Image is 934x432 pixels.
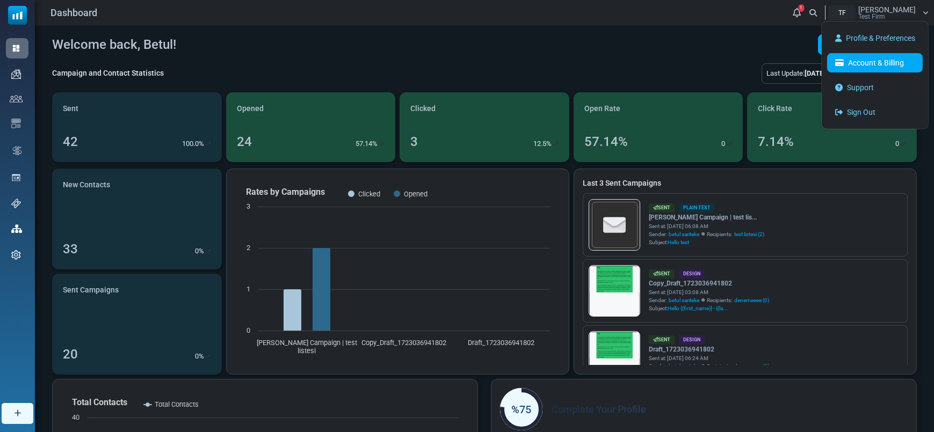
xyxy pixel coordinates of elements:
a: Create Email Campaign [818,34,917,55]
div: 20 [63,345,78,364]
span: New Contacts [63,179,110,191]
a: TF [PERSON_NAME] Test Firm [829,5,929,20]
span: Sent [63,103,78,114]
div: Sent [649,269,675,279]
span: Dashboard [50,5,97,20]
text: 1 [247,285,250,293]
img: email-templates-icon.svg [11,119,21,128]
a: Sign Out [827,102,923,122]
span: [PERSON_NAME] [858,6,916,13]
text: 3 [247,202,250,210]
img: workflow.svg [11,144,23,157]
h1: Test [56,5,314,22]
span: Open Rate [584,103,620,114]
p: Lorem ipsum dolor sit amet, consectetuer adipiscing elit. Aenean commodo ligula eget dolor. Aenea... [56,33,314,96]
text: [PERSON_NAME] Campaign | test listesi [256,339,357,355]
div: Sent at: [DATE] 03:08 AM [649,288,769,296]
img: support-icon.svg [11,199,21,208]
a: denemeeee (0) [734,362,769,370]
a: [PERSON_NAME] Campaign | test lis... [649,213,764,222]
img: contacts-icon.svg [10,95,23,102]
span: Sent Campaigns [63,284,119,296]
text: Opened [404,190,428,198]
p: 100.0% [182,138,204,149]
p: 0 [195,246,199,257]
span: Clicked [410,103,436,114]
div: Last 3 Sent Campaigns [583,178,908,189]
div: % [195,246,211,257]
div: Sent at: [DATE] 06:08 AM [649,222,764,230]
span: Test Firm [858,13,885,20]
p: vulputate eget, arcu. In enim [PERSON_NAME], rhoncus ut, imperdiet a, venenatis vitae, [PERSON_NA... [56,106,314,127]
div: Sent at: [DATE] 06:24 AM [649,354,769,362]
div: Design [679,269,705,279]
a: denemeeee (0) [734,296,769,304]
span: betul sariteke [669,362,699,370]
text: Total Contacts [155,400,199,408]
div: 24 [237,132,252,151]
span: Opened [237,103,264,114]
div: 3 [410,132,418,151]
div: 42 [63,132,78,151]
span: Click Rate [758,103,792,114]
a: test listesi (2) [734,230,764,238]
img: empty-draft-icon2.svg [589,200,639,250]
img: dashboard-icon-active.svg [11,43,21,53]
div: 33 [63,239,78,259]
div: Plain Text [679,203,715,213]
div: Sender: Recipients: [649,230,764,238]
text: 2 [247,244,250,252]
span: Hello {(first_name)} - {(la... [668,305,728,311]
text: Clicked [358,190,380,198]
a: Profile & Preferences [827,28,923,48]
p: Nullam dictum felis eu pede mollis pretium. Integer tincidunt. Cras dapibus. Vivamus elementum se... [56,138,314,191]
div: Subject: [649,238,764,246]
div: 7.14% [758,132,794,151]
div: 57.14% [584,132,628,151]
div: Sender: Recipients: [649,362,769,370]
text: Draft_1723036941802 [467,339,534,347]
p: 0 [895,138,899,149]
div: TF [829,5,856,20]
a: Account & Billing [827,53,923,72]
p: 0 [195,351,199,362]
div: Sender: Recipients: [649,296,769,304]
p: 57.14% [356,138,378,149]
ul: TF [PERSON_NAME] Test Firm [821,21,929,129]
text: Rates by Campaigns [246,187,325,197]
p: 0 [721,138,725,149]
div: % [195,351,211,362]
text: 40 [72,413,79,421]
span: betul sariteke [669,230,699,238]
span: 1 [798,4,804,12]
img: landing_pages.svg [11,173,21,182]
div: Campaign and Contact Statistics [52,68,164,79]
h4: Welcome back, Betul! [52,37,176,53]
img: settings-icon.svg [11,250,21,260]
a: 1 [790,5,804,20]
div: Complete Your Profile [500,388,908,431]
img: mailsoftly_icon_blue_white.svg [8,6,27,25]
a: Support [827,78,923,97]
a: Copy_Draft_1723036941802 [649,279,769,288]
div: Sent [649,203,675,213]
svg: Rates by Campaigns [235,178,560,365]
div: Design [679,335,705,345]
div: Sent [649,335,675,345]
text: 0 [247,326,250,334]
a: New Contacts 33 0% [52,169,222,269]
text: Total Contacts [72,397,127,407]
p: 12.5% [533,138,552,149]
div: %75 [500,401,542,418]
span: betul sariteke [669,296,699,304]
a: Draft_1723036941802 [649,345,769,354]
img: campaigns-icon.png [11,69,21,79]
b: [DATE] [805,69,826,77]
span: Hello test [668,239,689,245]
div: Last Update: [762,63,839,84]
text: Copy_Draft_1723036941802 [361,339,446,347]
